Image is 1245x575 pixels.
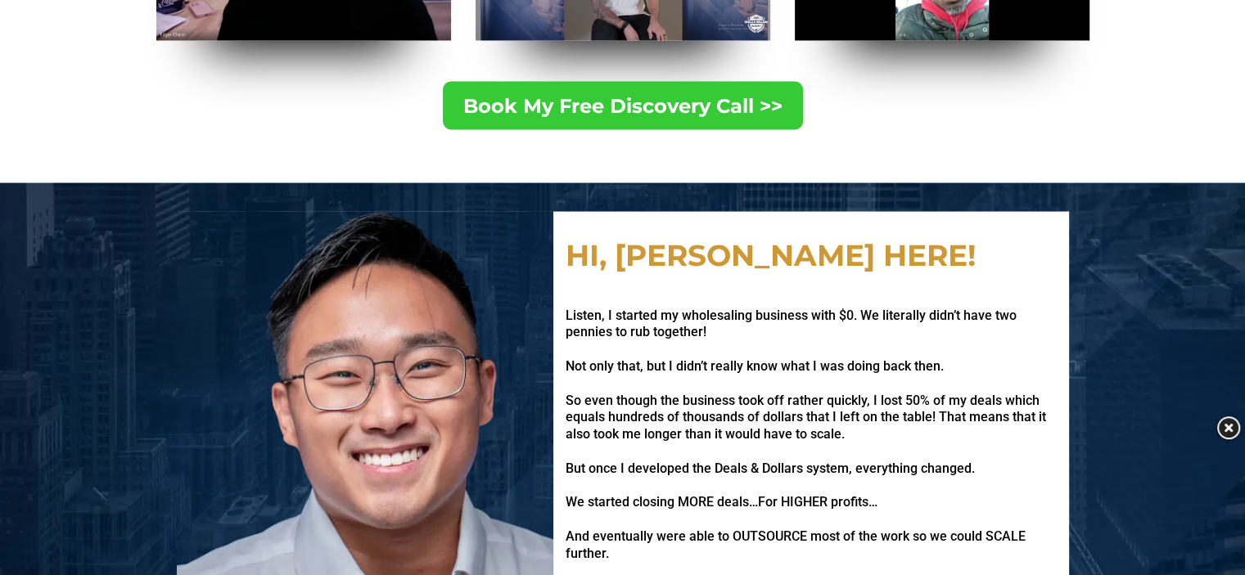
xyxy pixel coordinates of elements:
[566,358,1056,375] p: Not only that, but I didn’t really know what I was doing back then.
[1213,414,1245,444] img: close
[463,94,783,118] span: Book My Free Discovery Call >>
[566,460,1056,478] p: But once I developed the Deals & Dollars system, everything changed.
[566,494,1056,511] p: We started closing MORE deals…For HIGHER profits…
[566,308,1056,342] p: Listen, I started my wholesaling business with $0. We literally didn’t have two pennies to rub to...
[566,237,976,273] strong: Hi, [PERSON_NAME] here!
[566,393,1056,443] p: So even though the business took off rather quickly, I lost 50% of my deals which equals hundreds...
[443,82,803,130] a: Book My Free Discovery Call >>
[566,528,1056,563] p: And eventually were able to OUTSOURCE most of the work so we could SCALE further.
